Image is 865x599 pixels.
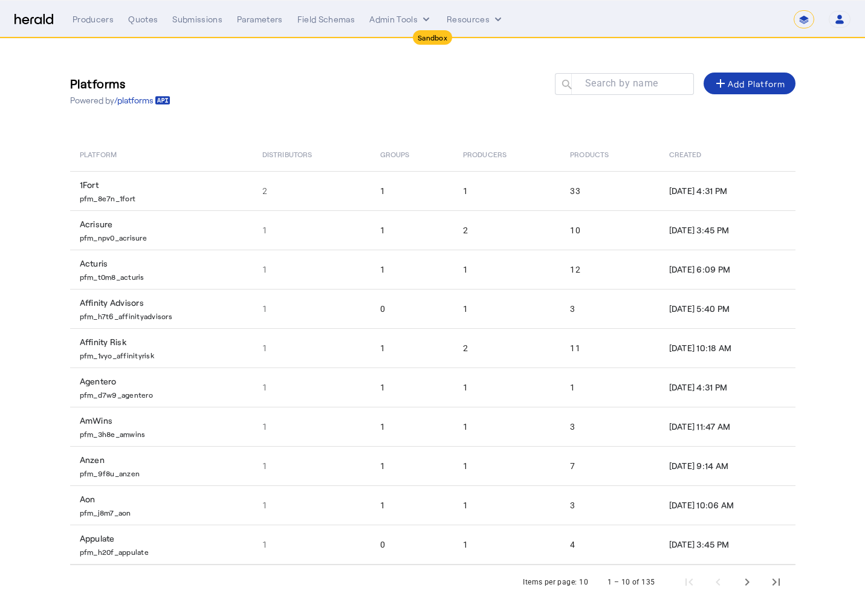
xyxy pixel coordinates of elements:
td: 1 [453,485,560,525]
p: pfm_9f8u_anzen [80,466,248,478]
td: [DATE] 3:45 PM [659,210,795,250]
td: Acturis [70,250,253,289]
td: 1 [453,289,560,328]
td: 1 [453,367,560,407]
p: pfm_npv0_acrisure [80,230,248,242]
td: [DATE] 10:06 AM [659,485,795,525]
td: 12 [560,250,659,289]
td: 1 [453,446,560,485]
td: 1 [371,446,453,485]
div: Sandbox [413,30,452,45]
th: Distributors [253,137,371,171]
p: pfm_h7t6_affinityadvisors [80,309,248,321]
td: [DATE] 6:09 PM [659,250,795,289]
td: Aon [70,485,253,525]
p: pfm_t0m8_acturis [80,270,248,282]
td: 1 [253,250,371,289]
p: Powered by [70,94,170,106]
button: internal dropdown menu [369,13,432,25]
td: 1 [253,485,371,525]
td: Affinity Advisors [70,289,253,328]
td: 33 [560,171,659,210]
h3: Platforms [70,75,170,92]
th: Created [659,137,795,171]
td: Agentero [70,367,253,407]
p: pfm_h20f_appulate [80,545,248,557]
td: Acrisure [70,210,253,250]
td: [DATE] 4:31 PM [659,367,795,407]
td: 1 [253,525,371,565]
td: Appulate [70,525,253,565]
td: [DATE] 11:47 AM [659,407,795,446]
td: 3 [560,289,659,328]
td: 1Fort [70,171,253,210]
p: pfm_j8m7_aon [80,505,248,517]
td: 1 [453,407,560,446]
img: Herald Logo [15,14,53,25]
td: [DATE] 3:45 PM [659,525,795,565]
div: Add Platform [713,76,786,91]
td: 1 [560,367,659,407]
p: pfm_3h8e_amwins [80,427,248,439]
button: Resources dropdown menu [447,13,504,25]
p: pfm_d7w9_agentero [80,387,248,400]
div: 10 [579,576,588,588]
td: 1 [253,407,371,446]
td: 11 [560,328,659,367]
td: 1 [371,171,453,210]
td: 1 [453,171,560,210]
td: Affinity Risk [70,328,253,367]
td: 2 [453,328,560,367]
div: Field Schemas [297,13,355,25]
td: 2 [453,210,560,250]
div: Items per page: [523,576,577,588]
td: 1 [253,289,371,328]
td: 3 [560,407,659,446]
td: 1 [253,367,371,407]
td: 1 [371,407,453,446]
td: Anzen [70,446,253,485]
td: 4 [560,525,659,565]
td: 7 [560,446,659,485]
td: 10 [560,210,659,250]
td: 1 [253,328,371,367]
td: 1 [453,250,560,289]
div: Quotes [128,13,158,25]
th: Producers [453,137,560,171]
a: /platforms [114,94,170,106]
td: 3 [560,485,659,525]
td: 1 [371,210,453,250]
td: [DATE] 4:31 PM [659,171,795,210]
p: pfm_1vyo_affinityrisk [80,348,248,360]
td: 1 [371,485,453,525]
div: 1 – 10 of 135 [607,576,655,588]
th: Products [560,137,659,171]
td: 1 [453,525,560,565]
p: pfm_8e7n_1fort [80,191,248,203]
button: Add Platform [704,73,795,94]
mat-icon: search [555,78,575,93]
td: [DATE] 5:40 PM [659,289,795,328]
button: Next page [733,568,762,597]
td: 0 [371,289,453,328]
td: AmWins [70,407,253,446]
div: Producers [73,13,114,25]
td: 1 [253,210,371,250]
td: 2 [253,171,371,210]
th: Platform [70,137,253,171]
td: 0 [371,525,453,565]
th: Groups [371,137,453,171]
td: 1 [371,328,453,367]
button: Last page [762,568,791,597]
td: 1 [371,367,453,407]
div: Parameters [237,13,283,25]
td: [DATE] 10:18 AM [659,328,795,367]
div: Submissions [172,13,222,25]
td: [DATE] 9:14 AM [659,446,795,485]
td: 1 [371,250,453,289]
mat-icon: add [713,76,728,91]
td: 1 [253,446,371,485]
mat-label: Search by name [585,77,658,89]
